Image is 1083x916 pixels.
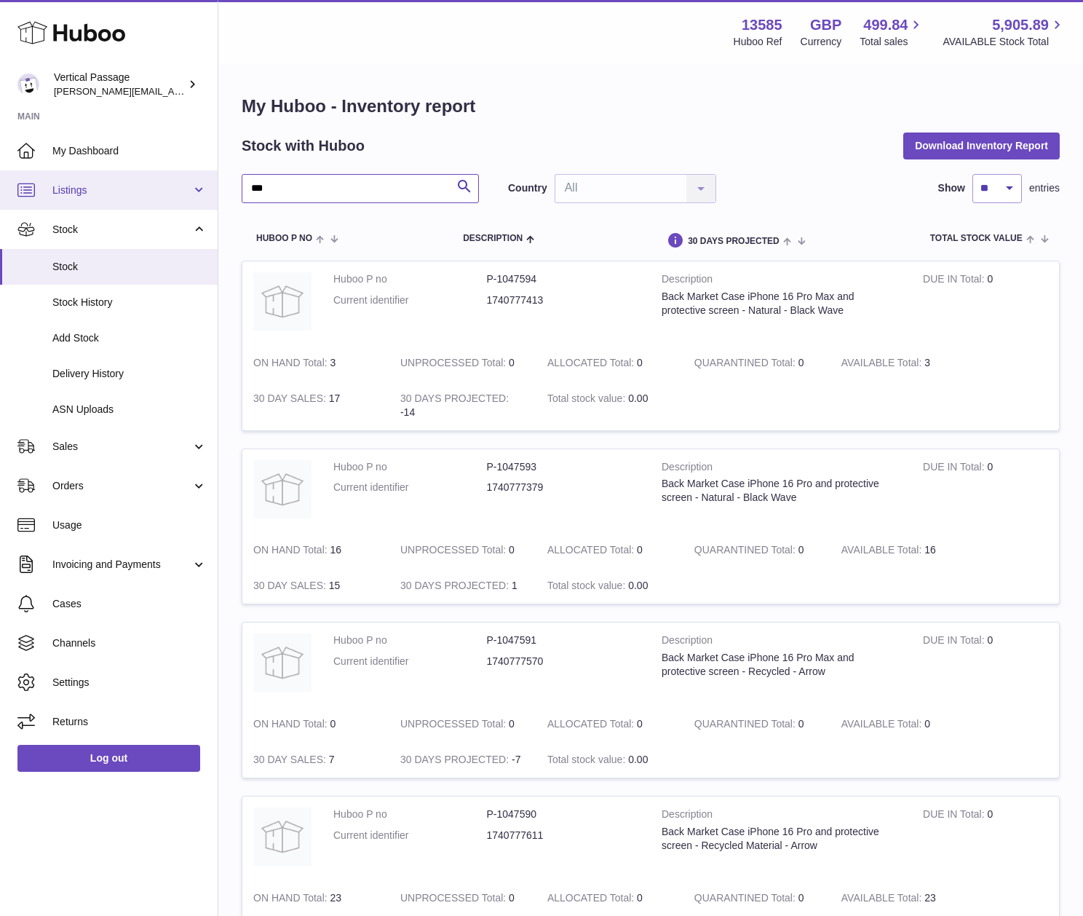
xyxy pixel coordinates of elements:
span: 0.00 [628,754,648,765]
div: Back Market Case iPhone 16 Pro and protective screen - Natural - Black Wave [662,477,901,505]
strong: ON HAND Total [253,718,330,733]
span: Description [463,234,523,243]
strong: AVAILABLE Total [841,544,924,559]
label: Country [508,181,547,195]
span: 0 [798,718,804,730]
td: -14 [389,381,536,430]
span: ASN Uploads [52,403,207,416]
td: 0 [912,449,1059,533]
dt: Current identifier [333,829,487,842]
div: Huboo Ref [734,35,782,49]
dt: Huboo P no [333,808,487,821]
strong: ON HAND Total [253,544,330,559]
strong: QUARANTINED Total [694,544,798,559]
span: Settings [52,676,207,690]
strong: ALLOCATED Total [547,544,637,559]
h2: Stock with Huboo [242,136,365,156]
span: Huboo P no [256,234,312,243]
td: 0 [389,532,536,568]
strong: Total stock value [547,392,628,408]
strong: UNPROCESSED Total [400,544,509,559]
dd: 1740777611 [487,829,640,842]
strong: AVAILABLE Total [841,892,924,907]
td: 0 [912,797,1059,880]
td: 0 [536,880,683,916]
strong: 30 DAY SALES [253,754,329,769]
td: 0 [912,623,1059,706]
td: 3 [830,345,977,381]
strong: 30 DAYS PROJECTED [400,392,509,408]
td: 0 [389,706,536,742]
a: Log out [17,745,200,771]
td: 0 [242,706,389,742]
dt: Huboo P no [333,460,487,474]
span: Usage [52,518,207,532]
dd: P-1047590 [487,808,640,821]
dt: Huboo P no [333,633,487,647]
strong: Description [662,460,901,478]
td: 0 [536,345,683,381]
td: 0 [912,261,1059,345]
span: Cases [52,597,207,611]
strong: DUE IN Total [923,273,987,288]
strong: AVAILABLE Total [841,718,924,733]
span: Stock [52,223,191,237]
img: product image [253,460,312,518]
strong: QUARANTINED Total [694,892,798,907]
span: 5,905.89 [992,15,1049,35]
td: 0 [389,345,536,381]
h1: My Huboo - Inventory report [242,95,1060,118]
strong: DUE IN Total [923,634,987,650]
span: Channels [52,636,207,650]
div: Vertical Passage [54,71,185,98]
td: 0 [389,880,536,916]
span: 30 DAYS PROJECTED [688,237,779,246]
span: Returns [52,715,207,729]
span: Sales [52,440,191,454]
td: -7 [389,742,536,778]
td: 3 [242,345,389,381]
span: Invoicing and Payments [52,558,191,572]
button: Download Inventory Report [903,133,1060,159]
span: Total sales [860,35,924,49]
td: 15 [242,568,389,604]
strong: ALLOCATED Total [547,357,637,372]
dd: P-1047594 [487,272,640,286]
td: 0 [830,706,977,742]
span: Total stock value [930,234,1023,243]
td: 23 [830,880,977,916]
strong: ON HAND Total [253,357,330,372]
strong: DUE IN Total [923,461,987,476]
div: Back Market Case iPhone 16 Pro Max and protective screen - Recycled - Arrow [662,651,901,679]
strong: UNPROCESSED Total [400,357,509,372]
a: 499.84 Total sales [860,15,924,49]
strong: 30 DAY SALES [253,392,329,408]
span: 0.00 [628,392,648,404]
strong: ALLOCATED Total [547,718,637,733]
span: 0 [798,544,804,556]
img: ryan@verticalpassage.com [17,74,39,95]
span: 499.84 [863,15,908,35]
span: 0 [798,892,804,904]
span: AVAILABLE Stock Total [943,35,1066,49]
td: 7 [242,742,389,778]
strong: AVAILABLE Total [841,357,924,372]
div: Back Market Case iPhone 16 Pro Max and protective screen - Natural - Black Wave [662,290,901,317]
td: 17 [242,381,389,430]
span: Orders [52,479,191,493]
strong: 30 DAYS PROJECTED [400,580,512,595]
a: 5,905.89 AVAILABLE Stock Total [943,15,1066,49]
strong: QUARANTINED Total [694,718,798,733]
span: Listings [52,183,191,197]
strong: 30 DAYS PROJECTED [400,754,512,769]
img: product image [253,808,312,866]
dd: 1740777570 [487,655,640,668]
span: Stock [52,260,207,274]
div: Back Market Case iPhone 16 Pro and protective screen - Recycled Material - Arrow [662,825,901,853]
strong: Description [662,808,901,825]
dt: Current identifier [333,655,487,668]
img: product image [253,633,312,692]
td: 0 [536,532,683,568]
span: entries [1029,181,1060,195]
strong: Total stock value [547,754,628,769]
